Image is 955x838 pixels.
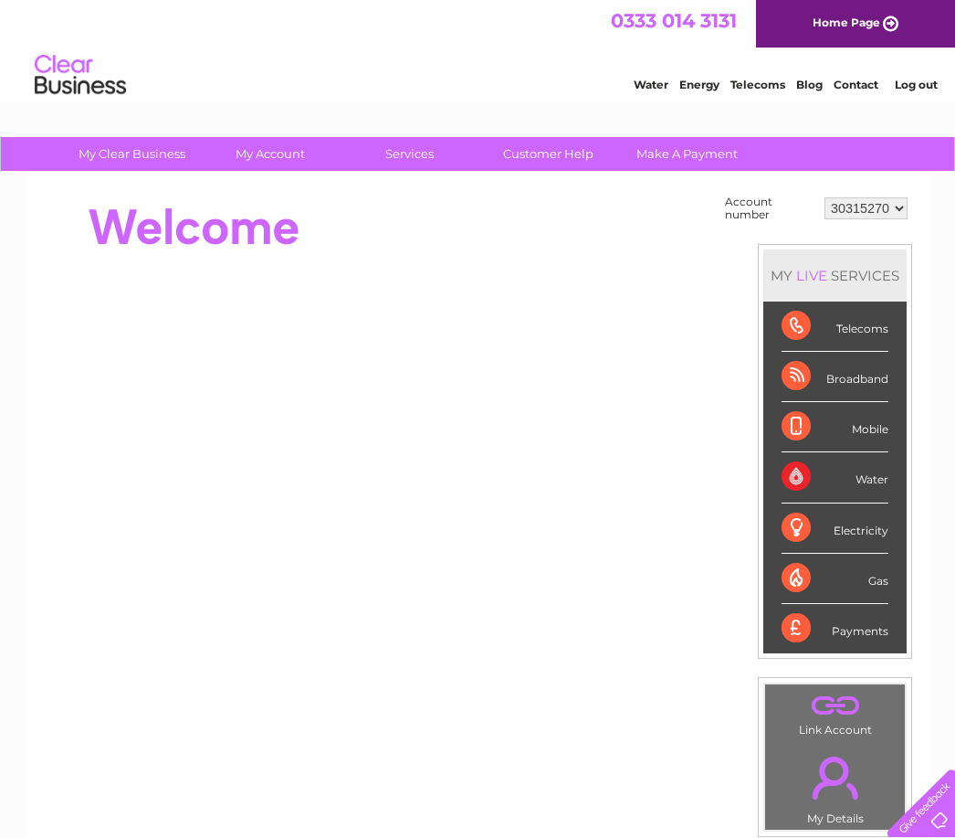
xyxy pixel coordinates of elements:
a: Services [334,137,485,171]
a: 0333 014 3131 [611,9,737,32]
a: Energy [679,78,719,91]
div: Telecoms [782,302,888,352]
a: Make A Payment [612,137,762,171]
div: Gas [782,554,888,604]
div: LIVE [792,267,831,284]
div: MY SERVICES [763,249,907,302]
td: Link Account [764,684,906,741]
div: Electricity [782,504,888,554]
div: Payments [782,604,888,653]
a: Log out [895,78,938,91]
a: Telecoms [730,78,785,91]
div: Broadband [782,352,888,402]
a: My Clear Business [57,137,207,171]
a: Customer Help [473,137,624,171]
td: My Details [764,741,906,831]
a: . [770,689,900,721]
a: Contact [834,78,878,91]
img: logo.png [34,48,127,103]
a: My Account [195,137,346,171]
a: . [770,746,900,810]
td: Account number [720,191,820,226]
div: Water [782,452,888,503]
a: Blog [796,78,823,91]
div: Mobile [782,402,888,452]
a: Water [634,78,668,91]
